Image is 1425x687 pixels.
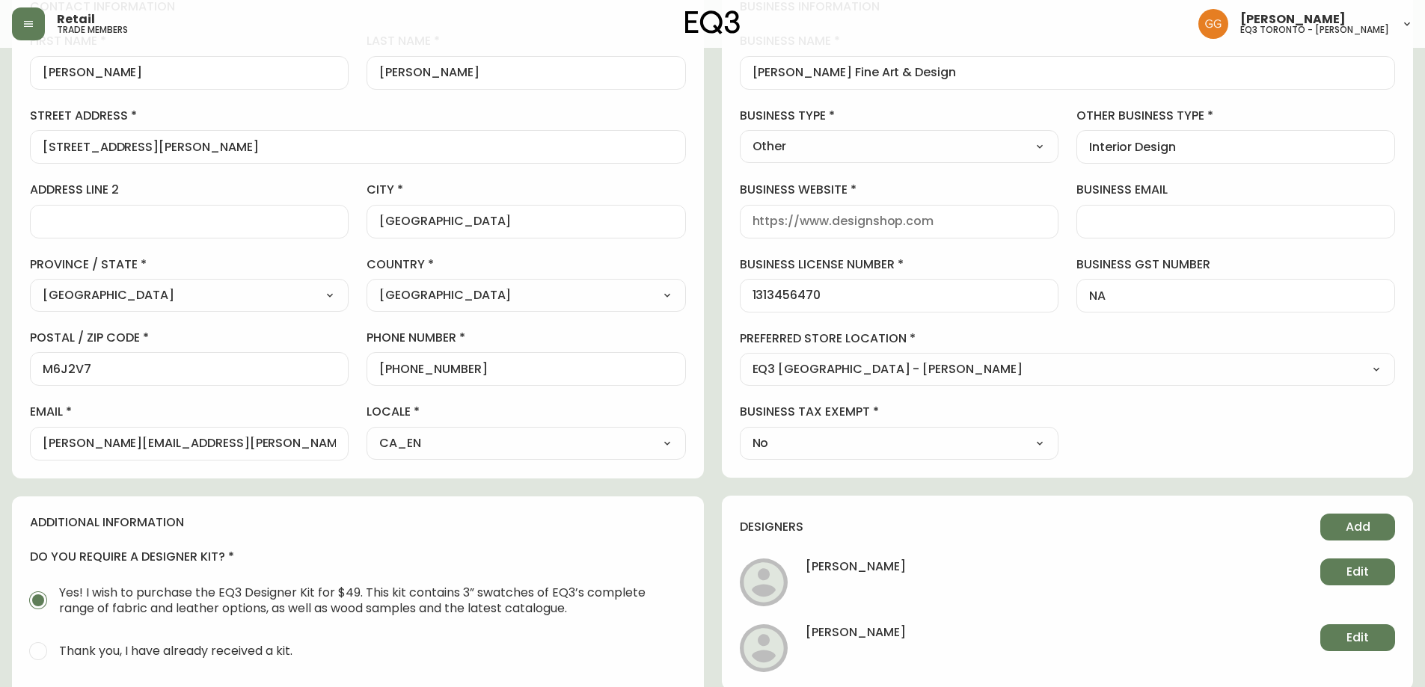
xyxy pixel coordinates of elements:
[57,25,128,34] h5: trade members
[1240,13,1346,25] span: [PERSON_NAME]
[740,330,1396,347] label: preferred store location
[740,256,1058,273] label: business license number
[753,215,1046,229] input: https://www.designshop.com
[806,558,906,585] h4: [PERSON_NAME]
[57,13,95,25] span: Retail
[1240,25,1389,34] h5: eq3 toronto - [PERSON_NAME]
[740,108,1058,124] label: business type
[30,330,349,346] label: postal / zip code
[59,585,674,616] span: Yes! I wish to purchase the EQ3 Designer Kit for $49. This kit contains 3” swatches of EQ3’s comp...
[367,404,685,420] label: locale
[30,108,686,124] label: street address
[1346,519,1370,535] span: Add
[1346,629,1369,646] span: Edit
[1198,9,1228,39] img: dbfc93a9366efef7dcc9a31eef4d00a7
[1320,558,1395,585] button: Edit
[1346,564,1369,580] span: Edit
[30,514,686,531] h4: additional information
[1076,182,1395,198] label: business email
[1320,624,1395,651] button: Edit
[685,10,741,34] img: logo
[1076,256,1395,273] label: business gst number
[30,549,686,565] h4: do you require a designer kit?
[806,624,906,651] h4: [PERSON_NAME]
[30,256,349,273] label: province / state
[1320,514,1395,540] button: Add
[1076,108,1395,124] label: other business type
[367,182,685,198] label: city
[740,519,803,535] h4: designers
[30,404,349,420] label: email
[740,404,1058,420] label: business tax exempt
[367,256,685,273] label: country
[367,330,685,346] label: phone number
[59,643,292,659] span: Thank you, I have already received a kit.
[740,182,1058,198] label: business website
[30,182,349,198] label: address line 2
